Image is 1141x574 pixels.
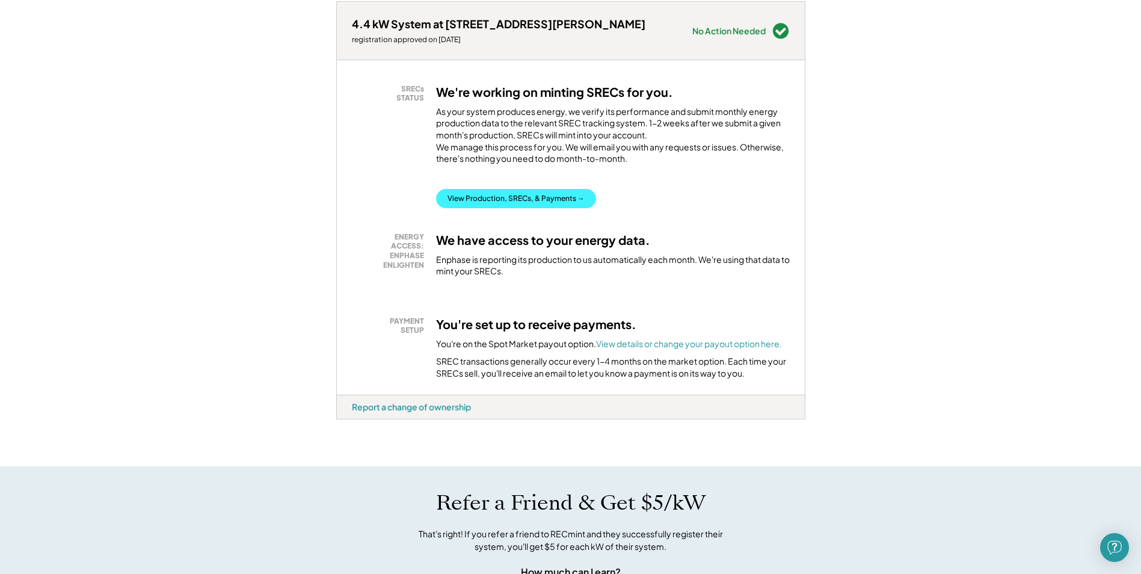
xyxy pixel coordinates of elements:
[596,338,782,349] a: View details or change your payout option here.
[436,356,790,379] div: SREC transactions generally occur every 1-4 months on the market option. Each time your SRECs sel...
[405,528,736,553] div: That's right! If you refer a friend to RECmint and they successfully register their system, you'l...
[436,84,673,100] h3: We're working on minting SRECs for you.
[358,232,424,270] div: ENERGY ACCESS: ENPHASE ENLIGHTEN
[358,316,424,335] div: PAYMENT SETUP
[436,106,790,171] div: As your system produces energy, we verify its performance and submit monthly energy production da...
[692,26,766,35] div: No Action Needed
[436,232,650,248] h3: We have access to your energy data.
[352,17,645,31] div: 4.4 kW System at [STREET_ADDRESS][PERSON_NAME]
[436,189,596,208] button: View Production, SRECs, & Payments →
[436,254,790,277] div: Enphase is reporting its production to us automatically each month. We're using that data to mint...
[358,84,424,103] div: SRECs STATUS
[436,316,636,332] h3: You're set up to receive payments.
[352,401,471,412] div: Report a change of ownership
[352,35,645,45] div: registration approved on [DATE]
[436,338,782,350] div: You're on the Spot Market payout option.
[436,490,706,516] h1: Refer a Friend & Get $5/kW
[336,419,380,424] div: etyzmqhc - VA Distributed
[1100,533,1129,562] div: Open Intercom Messenger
